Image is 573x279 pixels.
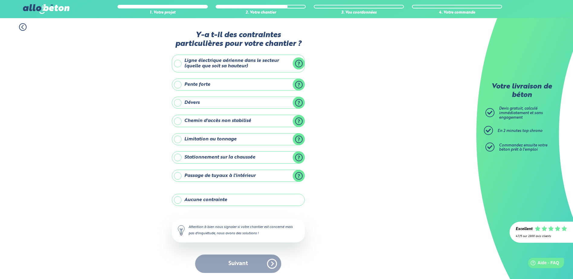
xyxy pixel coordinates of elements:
label: Chemin d'accès non stabilisé [172,115,305,127]
div: 2. Votre chantier [216,11,306,15]
div: 3. Vos coordonnées [314,11,404,15]
label: Ligne électrique aérienne dans le secteur (quelle que soit sa hauteur) [172,55,305,72]
label: Dévers [172,97,305,109]
div: 4. Votre commande [412,11,502,15]
label: Aucune contrainte [172,194,305,206]
label: Limitation au tonnage [172,133,305,145]
div: Attention à bien nous signaler si votre chantier est concerné mais pas d'inquiétude, nous avons d... [172,218,305,242]
img: allobéton [23,4,69,14]
iframe: Help widget launcher [519,255,566,272]
div: 1. Votre projet [117,11,208,15]
label: Y-a t-il des contraintes particulières pour votre chantier ? [172,31,305,49]
label: Passage de tuyaux à l'intérieur [172,170,305,182]
label: Stationnement sur la chaussée [172,151,305,163]
label: Pente forte [172,79,305,91]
